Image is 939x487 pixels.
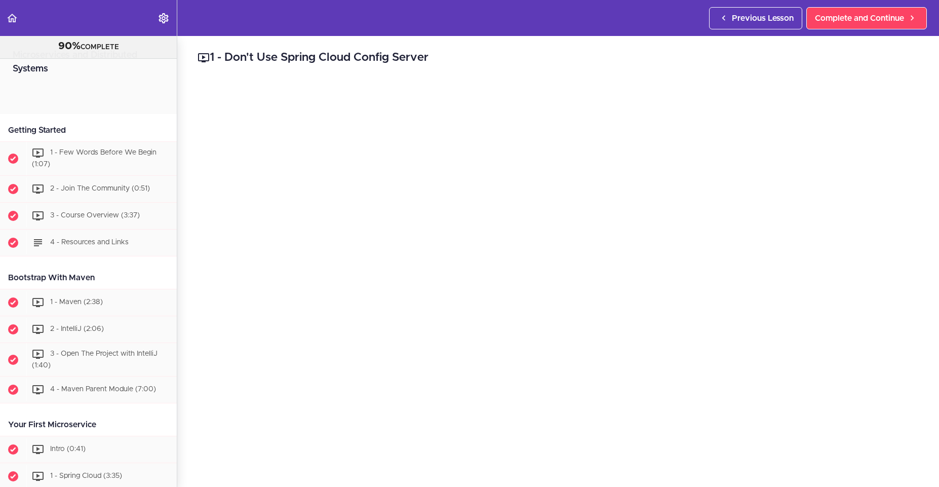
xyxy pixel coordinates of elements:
[58,41,81,51] span: 90%
[32,149,156,168] span: 1 - Few Words Before We Begin (1:07)
[158,12,170,24] svg: Settings Menu
[32,350,158,369] span: 3 - Open The Project with IntelliJ (1:40)
[815,12,904,24] span: Complete and Continue
[50,212,140,219] span: 3 - Course Overview (3:37)
[732,12,794,24] span: Previous Lesson
[50,185,150,192] span: 2 - Join The Community (0:51)
[709,7,802,29] a: Previous Lesson
[50,473,122,480] span: 1 - Spring Cloud (3:35)
[13,40,164,53] div: COMPLETE
[50,298,103,306] span: 1 - Maven (2:38)
[6,12,18,24] svg: Back to course curriculum
[50,386,156,393] span: 4 - Maven Parent Module (7:00)
[50,325,104,332] span: 2 - IntelliJ (2:06)
[806,7,927,29] a: Complete and Continue
[50,239,129,246] span: 4 - Resources and Links
[50,446,86,453] span: Intro (0:41)
[198,49,919,66] h2: 1 - Don't Use Spring Cloud Config Server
